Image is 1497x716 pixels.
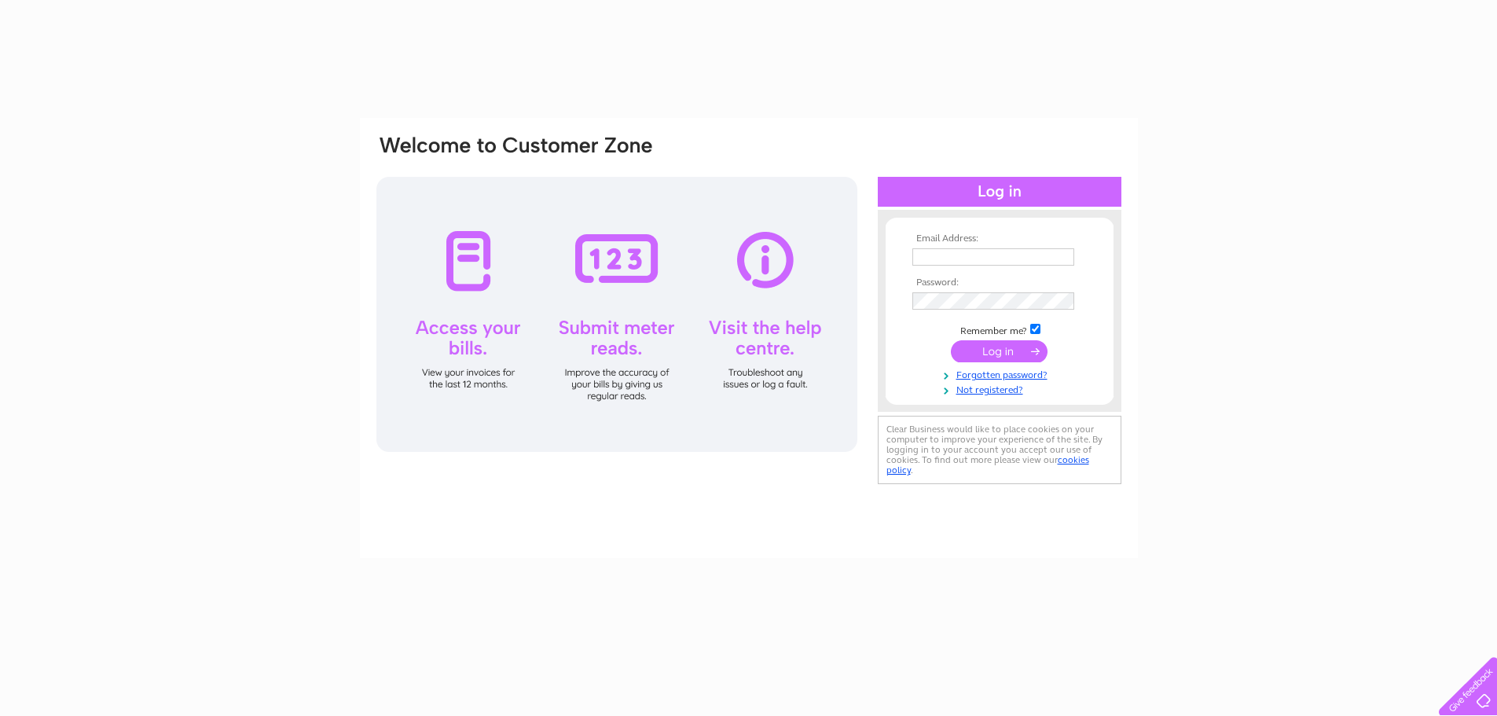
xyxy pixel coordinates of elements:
th: Password: [908,277,1091,288]
div: Clear Business would like to place cookies on your computer to improve your experience of the sit... [878,416,1121,484]
a: cookies policy [886,454,1089,475]
a: Forgotten password? [912,366,1091,381]
a: Not registered? [912,381,1091,396]
td: Remember me? [908,321,1091,337]
th: Email Address: [908,233,1091,244]
input: Submit [951,340,1048,362]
